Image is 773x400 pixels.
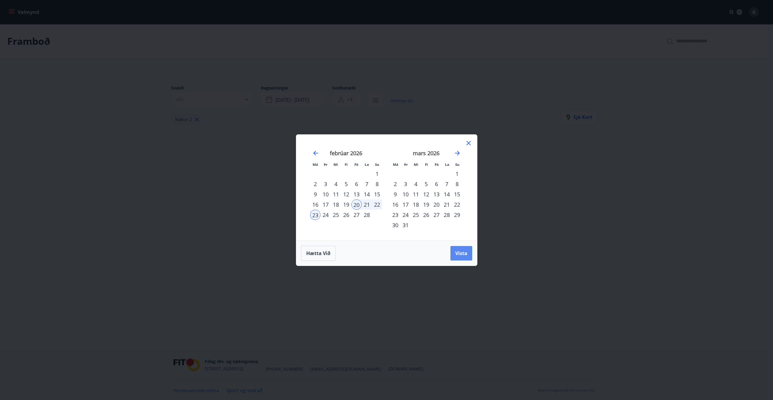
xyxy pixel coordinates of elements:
[400,199,411,210] td: Choose þriðjudagur, 17. mars 2026 as your check-in date. It’s available.
[362,189,372,199] td: Choose laugardagur, 14. febrúar 2026 as your check-in date. It’s available.
[372,169,382,179] div: 1
[450,246,472,261] button: Vista
[442,210,452,220] td: Choose laugardagur, 28. mars 2026 as your check-in date. It’s available.
[411,199,421,210] div: 18
[331,210,341,220] td: Choose miðvikudagur, 25. febrúar 2026 as your check-in date. It’s available.
[372,199,382,210] td: Selected. sunnudagur, 22. febrúar 2026
[442,179,452,189] div: 7
[390,220,400,230] div: 30
[341,179,351,189] div: 5
[365,162,369,167] small: La
[431,179,442,189] td: Choose föstudagur, 6. mars 2026 as your check-in date. It’s available.
[435,162,439,167] small: Fö
[351,189,362,199] div: 13
[404,162,408,167] small: Þr
[341,199,351,210] td: Choose fimmtudagur, 19. febrúar 2026 as your check-in date. It’s available.
[310,210,320,220] div: 23
[320,189,331,199] div: 10
[431,210,442,220] td: Choose föstudagur, 27. mars 2026 as your check-in date. It’s available.
[320,179,331,189] div: 3
[442,199,452,210] td: Choose laugardagur, 21. mars 2026 as your check-in date. It’s available.
[331,189,341,199] div: 11
[421,199,431,210] div: 19
[411,189,421,199] td: Choose miðvikudagur, 11. mars 2026 as your check-in date. It’s available.
[425,162,428,167] small: Fi
[413,149,440,157] strong: mars 2026
[452,199,462,210] td: Choose sunnudagur, 22. mars 2026 as your check-in date. It’s available.
[452,210,462,220] div: 29
[400,220,411,230] td: Choose þriðjudagur, 31. mars 2026 as your check-in date. It’s available.
[372,179,382,189] td: Choose sunnudagur, 8. febrúar 2026 as your check-in date. It’s available.
[331,179,341,189] div: 4
[452,210,462,220] td: Choose sunnudagur, 29. mars 2026 as your check-in date. It’s available.
[320,189,331,199] td: Choose þriðjudagur, 10. febrúar 2026 as your check-in date. It’s available.
[411,210,421,220] div: 25
[331,179,341,189] td: Choose miðvikudagur, 4. febrúar 2026 as your check-in date. It’s available.
[330,149,362,157] strong: febrúar 2026
[372,189,382,199] div: 15
[411,179,421,189] td: Choose miðvikudagur, 4. mars 2026 as your check-in date. It’s available.
[452,169,462,179] div: 1
[375,162,379,167] small: Su
[442,179,452,189] td: Choose laugardagur, 7. mars 2026 as your check-in date. It’s available.
[362,179,372,189] td: Choose laugardagur, 7. febrúar 2026 as your check-in date. It’s available.
[400,199,411,210] div: 17
[312,149,319,157] div: Move backward to switch to the previous month.
[411,210,421,220] td: Choose miðvikudagur, 25. mars 2026 as your check-in date. It’s available.
[431,199,442,210] td: Choose föstudagur, 20. mars 2026 as your check-in date. It’s available.
[351,199,362,210] td: Selected as start date. föstudagur, 20. febrúar 2026
[390,189,400,199] td: Choose mánudagur, 9. mars 2026 as your check-in date. It’s available.
[320,199,331,210] div: 17
[341,189,351,199] div: 12
[445,162,449,167] small: La
[393,162,398,167] small: Má
[390,199,400,210] td: Choose mánudagur, 16. mars 2026 as your check-in date. It’s available.
[351,189,362,199] td: Choose föstudagur, 13. febrúar 2026 as your check-in date. It’s available.
[455,162,459,167] small: Su
[421,199,431,210] td: Choose fimmtudagur, 19. mars 2026 as your check-in date. It’s available.
[362,189,372,199] div: 14
[421,179,431,189] div: 5
[351,210,362,220] div: 27
[331,199,341,210] div: 18
[431,210,442,220] div: 27
[400,179,411,189] div: 3
[390,189,400,199] div: 9
[320,179,331,189] td: Choose þriðjudagur, 3. febrúar 2026 as your check-in date. It’s available.
[454,149,461,157] div: Move forward to switch to the next month.
[301,246,336,261] button: Hætta við
[320,210,331,220] td: Choose þriðjudagur, 24. febrúar 2026 as your check-in date. It’s available.
[362,199,372,210] td: Selected. laugardagur, 21. febrúar 2026
[390,210,400,220] td: Choose mánudagur, 23. mars 2026 as your check-in date. It’s available.
[362,199,372,210] div: 21
[362,179,372,189] div: 7
[310,179,320,189] div: 2
[421,210,431,220] div: 26
[320,210,331,220] div: 24
[442,210,452,220] div: 28
[411,189,421,199] div: 11
[452,179,462,189] td: Choose sunnudagur, 8. mars 2026 as your check-in date. It’s available.
[333,162,338,167] small: Mi
[351,179,362,189] div: 6
[390,210,400,220] div: 23
[421,189,431,199] div: 12
[455,250,467,257] span: Vista
[431,199,442,210] div: 20
[414,162,418,167] small: Mi
[390,179,400,189] div: 2
[341,199,351,210] div: 19
[341,179,351,189] td: Choose fimmtudagur, 5. febrúar 2026 as your check-in date. It’s available.
[345,162,348,167] small: Fi
[421,210,431,220] td: Choose fimmtudagur, 26. mars 2026 as your check-in date. It’s available.
[372,199,382,210] div: 22
[354,162,358,167] small: Fö
[431,189,442,199] div: 13
[390,220,400,230] td: Choose mánudagur, 30. mars 2026 as your check-in date. It’s available.
[411,199,421,210] td: Choose miðvikudagur, 18. mars 2026 as your check-in date. It’s available.
[310,199,320,210] div: 16
[431,189,442,199] td: Choose föstudagur, 13. mars 2026 as your check-in date. It’s available.
[442,189,452,199] td: Choose laugardagur, 14. mars 2026 as your check-in date. It’s available.
[400,189,411,199] div: 10
[442,189,452,199] div: 14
